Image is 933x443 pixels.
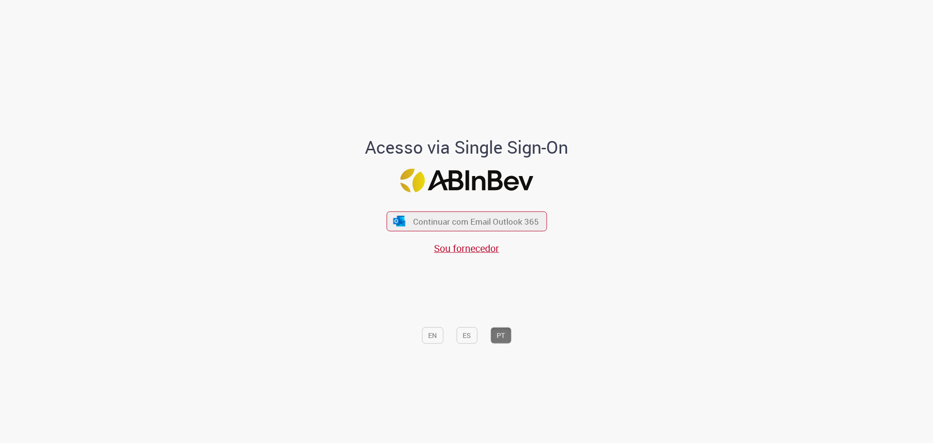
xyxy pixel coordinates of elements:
span: Continuar com Email Outlook 365 [413,216,539,227]
button: ES [456,327,477,343]
img: Logo ABInBev [400,168,533,192]
button: PT [490,327,511,343]
h1: Acesso via Single Sign-On [332,138,602,157]
img: ícone Azure/Microsoft 360 [393,216,406,226]
button: ícone Azure/Microsoft 360 Continuar com Email Outlook 365 [386,211,547,231]
button: EN [422,327,443,343]
a: Sou fornecedor [434,242,499,255]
